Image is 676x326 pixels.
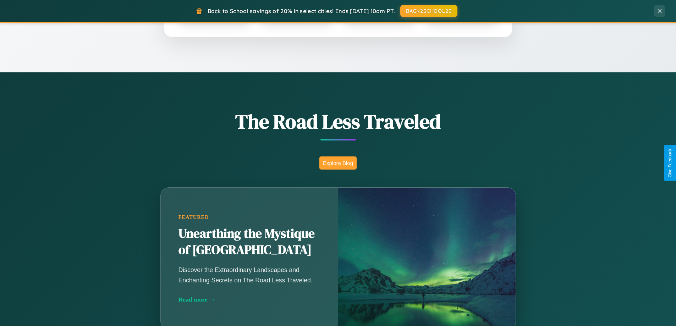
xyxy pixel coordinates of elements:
[178,296,320,303] div: Read more →
[178,265,320,285] p: Discover the Extraordinary Landscapes and Enchanting Secrets on The Road Less Traveled.
[319,156,357,170] button: Explore Blog
[125,108,551,135] h1: The Road Less Traveled
[178,226,320,258] h2: Unearthing the Mystique of [GEOGRAPHIC_DATA]
[667,149,672,177] div: Give Feedback
[208,7,395,15] span: Back to School savings of 20% in select cities! Ends [DATE] 10am PT.
[400,5,457,17] button: BACK2SCHOOL20
[178,214,320,220] div: Featured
